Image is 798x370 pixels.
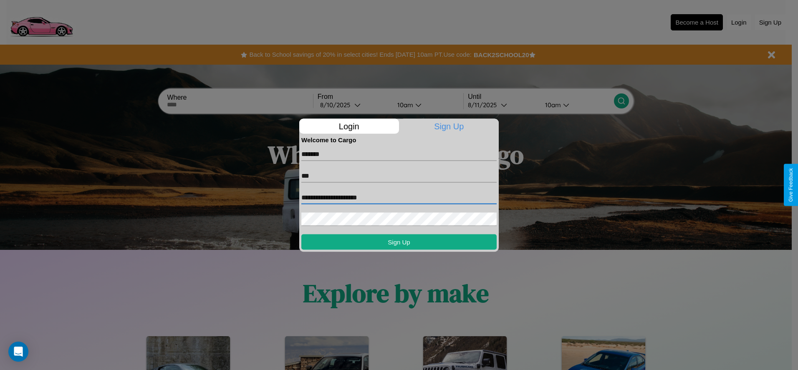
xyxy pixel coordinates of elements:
h4: Welcome to Cargo [301,136,497,143]
div: Open Intercom Messenger [8,342,28,362]
p: Sign Up [399,118,499,133]
button: Sign Up [301,234,497,249]
div: Give Feedback [788,168,794,202]
p: Login [299,118,399,133]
